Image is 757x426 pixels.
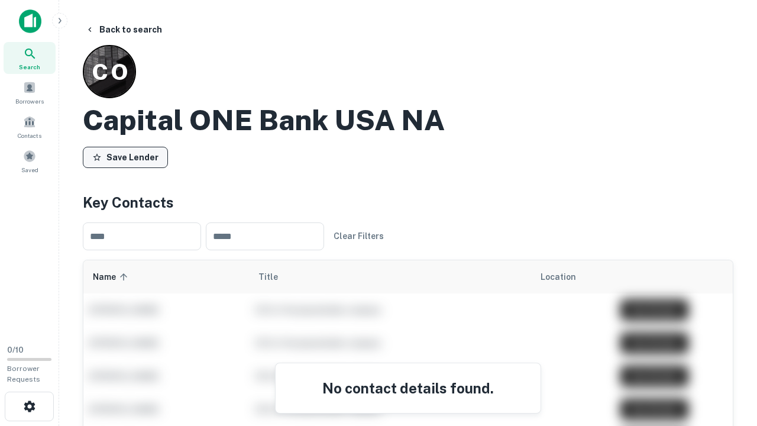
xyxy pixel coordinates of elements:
p: C O [92,55,127,89]
button: Clear Filters [329,225,389,247]
a: Saved [4,145,56,177]
iframe: Chat Widget [698,331,757,388]
span: Saved [21,165,38,175]
h4: No contact details found. [290,377,526,399]
a: Contacts [4,111,56,143]
span: Borrowers [15,96,44,106]
button: Save Lender [83,147,168,168]
h2: Capital ONE Bank USA NA [83,103,445,137]
span: Contacts [18,131,41,140]
h4: Key Contacts [83,192,733,213]
button: Back to search [80,19,167,40]
a: Search [4,42,56,74]
span: Search [19,62,40,72]
a: Borrowers [4,76,56,108]
span: 0 / 10 [7,346,24,354]
span: Borrower Requests [7,364,40,383]
img: capitalize-icon.png [19,9,41,33]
